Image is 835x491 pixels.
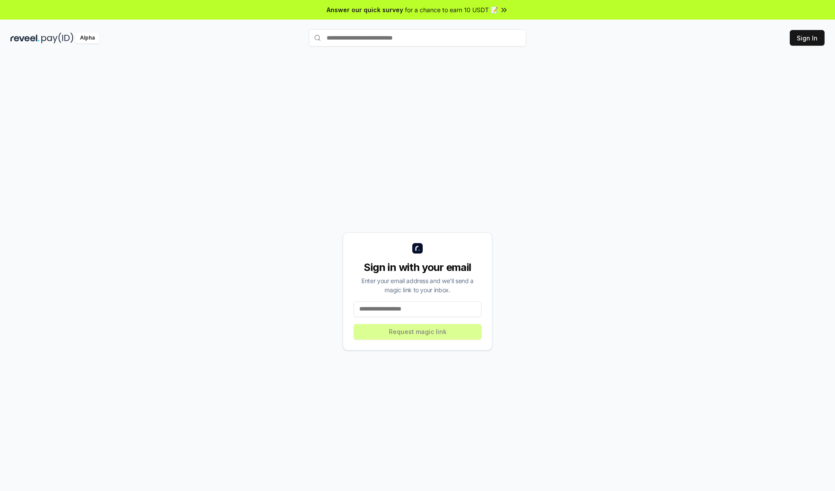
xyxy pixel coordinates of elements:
span: Answer our quick survey [327,5,403,14]
button: Sign In [790,30,825,46]
div: Alpha [75,33,100,43]
span: for a chance to earn 10 USDT 📝 [405,5,498,14]
div: Enter your email address and we’ll send a magic link to your inbox. [354,276,481,294]
img: pay_id [41,33,73,43]
img: reveel_dark [10,33,40,43]
div: Sign in with your email [354,261,481,274]
img: logo_small [412,243,423,254]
